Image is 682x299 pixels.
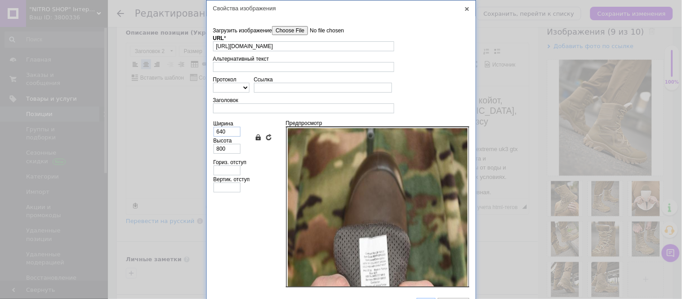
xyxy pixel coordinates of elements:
[207,0,476,16] div: Свойства изображения
[213,24,469,292] div: Данные об изображении
[9,9,187,51] h2: Зимние тактические ботинки койот, военные берцы на [GEOGRAPHIC_DATA], берцы койот осень-зима зсу
[213,56,269,62] label: Альтернативный текст
[214,138,232,144] label: Высота
[286,120,469,287] div: Предпросмотр
[9,102,187,111] p: Область использования: повседневная и оперативная.
[213,76,237,83] label: Протокол
[254,76,273,83] label: Ссылка
[272,26,374,35] input: Загрузить изображение
[213,97,238,103] label: Заголовок
[213,26,374,35] label: Загрузить изображение
[214,176,250,183] label: Вертик. отступ
[214,159,247,165] label: Гориз. отступ
[265,134,272,141] a: Вернуть обычные размеры
[463,5,471,13] a: Закрыть
[213,35,226,41] label: URL
[9,9,187,19] body: Визуальный текстовый редактор, A505CE0B-6082-4323-B229-9F08038841F1
[9,58,187,96] p: Одни из лучших в своей категории – ботинки yds extreme uk3 gtx cold. предназначены для максимальн...
[213,27,272,34] span: Загрузить изображение
[254,134,262,141] a: Сохранять пропорции
[214,120,233,127] label: Ширина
